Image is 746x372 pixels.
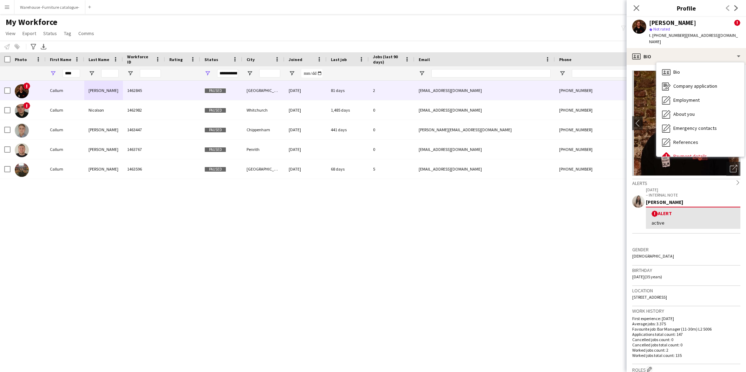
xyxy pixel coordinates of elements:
span: ! [23,82,30,89]
div: Payment details [656,150,744,164]
div: 5 [369,159,414,179]
div: [PHONE_NUMBER] [555,100,645,120]
span: Paused [204,167,226,172]
div: [PERSON_NAME] [649,20,696,26]
app-action-btn: Export XLSX [39,42,48,51]
h3: Work history [632,308,740,314]
div: Whitchurch [242,100,284,120]
div: [DATE] [284,81,327,100]
button: Open Filter Menu [559,70,565,77]
div: [PERSON_NAME] [84,120,123,139]
span: About you [673,111,695,117]
div: [DATE] [284,140,327,159]
div: 68 days [327,159,369,179]
span: [DEMOGRAPHIC_DATA] [632,253,674,259]
div: References [656,135,744,150]
span: City [247,57,255,62]
span: My Workforce [6,17,57,27]
div: 2 [369,81,414,100]
span: Comms [78,30,94,36]
div: [PHONE_NUMBER] [555,81,645,100]
span: Employment [673,97,700,103]
div: [PERSON_NAME] [84,81,123,100]
input: First Name Filter Input [63,69,80,78]
div: [EMAIL_ADDRESS][DOMAIN_NAME] [414,140,555,159]
button: Open Filter Menu [289,70,295,77]
button: Open Filter Menu [89,70,95,77]
span: ! [652,211,658,217]
img: Crew avatar or photo [632,71,740,176]
p: First experience: [DATE] [632,316,740,321]
p: Average jobs: 3.375 [632,321,740,326]
input: Phone Filter Input [572,69,641,78]
div: 81 days [327,81,369,100]
span: Tag [64,30,71,36]
a: Comms [76,29,97,38]
span: Workforce ID [127,54,152,65]
div: [DATE] [284,100,327,120]
span: [STREET_ADDRESS] [632,294,667,300]
span: Jobs (last 90 days) [373,54,402,65]
div: [PHONE_NUMBER] [555,120,645,139]
div: Callum [46,81,84,100]
p: Worked jobs count: 2 [632,347,740,353]
div: active [652,220,735,226]
p: Worked jobs total count: 135 [632,353,740,358]
div: 441 days [327,120,369,139]
input: Workforce ID Filter Input [140,69,161,78]
span: Payment details [673,153,707,159]
div: Alerts [632,179,740,186]
p: Favourite job: Bar Manager (11-30m) L2 5006 [632,326,740,332]
span: [DATE] (35 years) [632,274,662,279]
div: 1463447 [123,120,165,139]
div: [DATE] [284,120,327,139]
input: Email Filter Input [431,69,551,78]
div: Callum [46,100,84,120]
span: References [673,139,698,145]
span: Paused [204,147,226,152]
div: Alert [652,210,735,217]
span: Rating [169,57,183,62]
div: Bio [656,65,744,79]
img: Callum Nicolson [15,104,29,118]
div: 1463767 [123,140,165,159]
div: 1463596 [123,159,165,179]
div: Company application [656,79,744,93]
div: [PERSON_NAME] [84,159,123,179]
div: 0 [369,140,414,159]
div: Employment [656,93,744,107]
p: Cancelled jobs total count: 0 [632,342,740,347]
div: 1462845 [123,81,165,100]
div: Nicolson [84,100,123,120]
h3: Gender [632,246,740,253]
span: Paused [204,127,226,133]
div: [DATE] [284,159,327,179]
div: 0 [369,120,414,139]
a: Tag [61,29,74,38]
button: Open Filter Menu [204,70,211,77]
div: About you [656,107,744,121]
div: [EMAIL_ADDRESS][DOMAIN_NAME] [414,100,555,120]
div: [PERSON_NAME][EMAIL_ADDRESS][DOMAIN_NAME] [414,120,555,139]
span: | [EMAIL_ADDRESS][DOMAIN_NAME] [649,33,738,44]
span: Paused [204,88,226,93]
span: Status [43,30,57,36]
div: Bio [627,48,746,65]
button: Open Filter Menu [50,70,56,77]
h3: Birthday [632,267,740,273]
div: Callum [46,159,84,179]
button: Open Filter Menu [419,70,425,77]
div: Penrith [242,140,284,159]
h3: Location [632,287,740,294]
div: [EMAIL_ADDRESS][DOMAIN_NAME] [414,81,555,100]
div: Open photos pop-in [726,162,740,176]
p: [DATE] [646,187,740,192]
input: City Filter Input [259,69,280,78]
span: Email [419,57,430,62]
div: Chippenham [242,120,284,139]
div: Callum [46,120,84,139]
p: – INTERNAL NOTE [646,192,740,198]
span: ! [734,20,740,26]
div: [GEOGRAPHIC_DATA] [242,81,284,100]
button: Open Filter Menu [127,70,133,77]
